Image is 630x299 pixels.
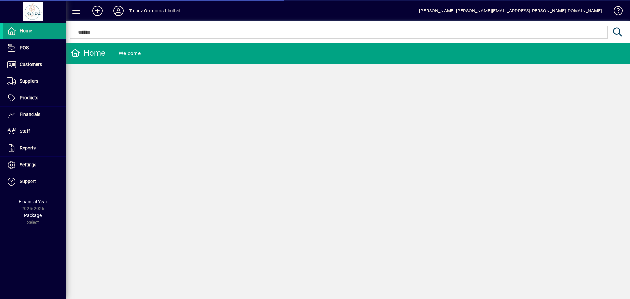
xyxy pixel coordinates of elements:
[108,5,129,17] button: Profile
[20,162,36,167] span: Settings
[71,48,105,58] div: Home
[3,123,66,140] a: Staff
[129,6,180,16] div: Trendz Outdoors Limited
[419,6,602,16] div: [PERSON_NAME] [PERSON_NAME][EMAIL_ADDRESS][PERSON_NAME][DOMAIN_NAME]
[3,56,66,73] a: Customers
[20,62,42,67] span: Customers
[87,5,108,17] button: Add
[3,90,66,106] a: Products
[119,48,141,59] div: Welcome
[3,173,66,190] a: Support
[609,1,622,23] a: Knowledge Base
[3,140,66,156] a: Reports
[20,145,36,150] span: Reports
[20,78,38,84] span: Suppliers
[24,213,42,218] span: Package
[3,73,66,90] a: Suppliers
[20,112,40,117] span: Financials
[3,157,66,173] a: Settings
[20,28,32,33] span: Home
[20,95,38,100] span: Products
[20,45,29,50] span: POS
[20,179,36,184] span: Support
[3,107,66,123] a: Financials
[20,129,30,134] span: Staff
[3,40,66,56] a: POS
[19,199,47,204] span: Financial Year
